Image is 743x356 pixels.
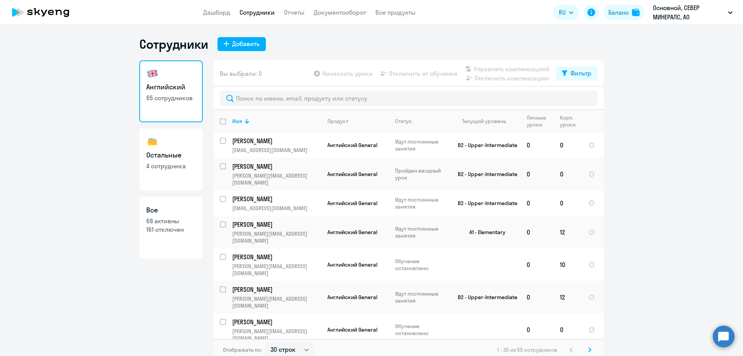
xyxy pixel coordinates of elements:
button: Добавить [217,37,266,51]
p: [PERSON_NAME] [232,137,320,145]
a: [PERSON_NAME] [232,253,321,261]
span: RU [559,8,566,17]
div: Личные уроки [527,114,553,128]
h3: Все [146,205,196,215]
span: Английский General [327,142,377,149]
td: 10 [554,248,582,281]
span: Английский General [327,171,377,178]
span: Английский General [327,294,377,301]
a: [PERSON_NAME] [232,318,321,326]
td: A1 - Elementary [449,216,520,248]
h3: Остальные [146,150,196,160]
p: [PERSON_NAME] [232,162,320,171]
td: 0 [520,313,554,346]
div: Корп. уроки [560,114,577,128]
p: Идут постоянные занятия [395,225,448,239]
a: Все68 активны161 отключен [139,197,203,258]
td: 0 [520,158,554,190]
p: 65 сотрудников [146,94,196,102]
a: Английский65 сотрудников [139,60,203,122]
div: Имя [232,118,321,125]
div: Продукт [327,118,389,125]
p: [PERSON_NAME][EMAIL_ADDRESS][DOMAIN_NAME] [232,172,321,186]
p: Основной, СЕВЕР МИНЕРАЛС, АО [653,3,725,22]
button: Балансbalance [604,5,644,20]
p: [PERSON_NAME][EMAIL_ADDRESS][DOMAIN_NAME] [232,263,321,277]
a: [PERSON_NAME] [232,195,321,203]
p: [PERSON_NAME][EMAIL_ADDRESS][DOMAIN_NAME] [232,328,321,342]
p: [PERSON_NAME][EMAIL_ADDRESS][DOMAIN_NAME] [232,295,321,309]
td: 0 [520,281,554,313]
img: others [146,135,159,148]
td: 0 [520,190,554,216]
p: [PERSON_NAME][EMAIL_ADDRESS][DOMAIN_NAME] [232,230,321,244]
td: 0 [554,313,582,346]
span: 1 - 30 из 65 сотрудников [497,346,557,353]
p: Пройден вводный урок [395,167,448,181]
a: Сотрудники [240,9,275,16]
a: [PERSON_NAME] [232,162,321,171]
p: [PERSON_NAME] [232,253,320,261]
button: RU [553,5,579,20]
td: 0 [554,132,582,158]
button: Фильтр [556,67,597,80]
td: B2 - Upper-Intermediate [449,281,520,313]
p: 4 сотрудника [146,162,196,170]
span: Английский General [327,261,377,268]
p: [PERSON_NAME] [232,195,320,203]
div: Корп. уроки [560,114,582,128]
p: [PERSON_NAME] [232,285,320,294]
p: [PERSON_NAME] [232,318,320,326]
p: [EMAIL_ADDRESS][DOMAIN_NAME] [232,147,321,154]
p: Обучение остановлено [395,258,448,272]
button: Основной, СЕВЕР МИНЕРАЛС, АО [649,3,736,22]
a: Дашборд [203,9,230,16]
a: Отчеты [284,9,305,16]
p: 68 активны [146,217,196,225]
a: [PERSON_NAME] [232,220,321,229]
p: Обучение остановлено [395,323,448,337]
a: Документооборот [314,9,366,16]
div: Фильтр [570,68,591,78]
td: B2 - Upper-Intermediate [449,158,520,190]
a: Остальные4 сотрудника [139,128,203,190]
a: [PERSON_NAME] [232,285,321,294]
span: Отображать по: [223,346,262,353]
p: 161 отключен [146,225,196,234]
p: Идут постоянные занятия [395,196,448,210]
td: 12 [554,281,582,313]
div: Текущий уровень [462,118,506,125]
img: english [146,67,159,80]
div: Продукт [327,118,348,125]
td: 0 [554,158,582,190]
p: [EMAIL_ADDRESS][DOMAIN_NAME] [232,205,321,212]
a: Все продукты [375,9,416,16]
img: balance [632,9,640,16]
span: Вы выбрали: 0 [220,69,262,78]
div: Статус [395,118,412,125]
h1: Сотрудники [139,36,208,52]
td: B2 - Upper-Intermediate [449,132,520,158]
p: [PERSON_NAME] [232,220,320,229]
span: Английский General [327,200,377,207]
input: Поиск по имени, email, продукту или статусу [220,91,597,106]
td: 12 [554,216,582,248]
div: Текущий уровень [455,118,520,125]
h3: Английский [146,82,196,92]
p: Идут постоянные занятия [395,290,448,304]
a: [PERSON_NAME] [232,137,321,145]
div: Баланс [608,8,629,17]
td: 0 [520,216,554,248]
div: Статус [395,118,448,125]
span: Английский General [327,229,377,236]
p: Идут постоянные занятия [395,138,448,152]
div: Добавить [232,39,260,48]
div: Личные уроки [527,114,548,128]
span: Английский General [327,326,377,333]
td: 0 [520,132,554,158]
div: Имя [232,118,242,125]
td: B2 - Upper-Intermediate [449,190,520,216]
td: 0 [554,190,582,216]
td: 0 [520,248,554,281]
